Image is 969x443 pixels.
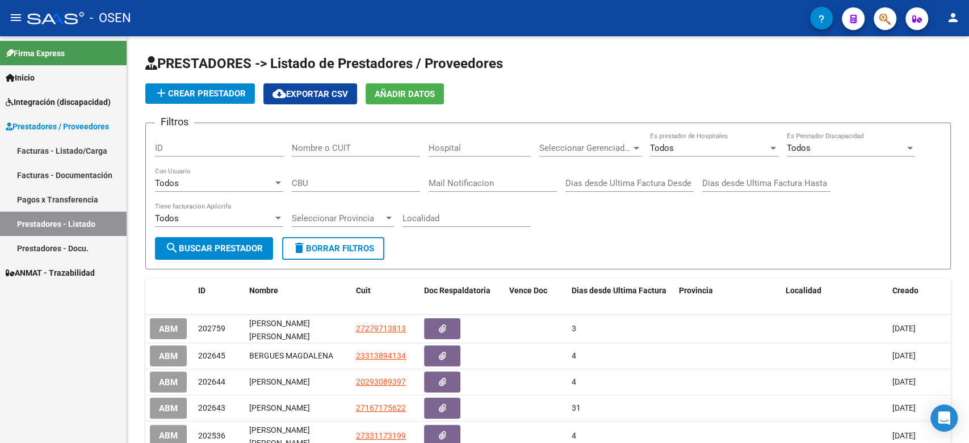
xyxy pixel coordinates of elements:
[159,324,178,334] span: ABM
[292,241,306,255] mat-icon: delete
[356,324,406,333] span: 27279713813
[249,402,347,415] div: [PERSON_NAME]
[9,11,23,24] mat-icon: menu
[272,89,348,99] span: Exportar CSV
[292,213,384,223] span: Seleccionar Provincia
[198,351,225,360] span: 202645
[145,83,255,104] button: Crear Prestador
[154,88,246,99] span: Crear Prestador
[245,279,351,303] datatable-header-cell: Nombre
[198,431,225,440] span: 202536
[356,286,371,295] span: Cuit
[888,279,950,303] datatable-header-cell: Creado
[249,286,278,295] span: Nombre
[892,286,918,295] span: Creado
[509,286,547,295] span: Vence Doc
[249,376,347,389] div: [PERSON_NAME]
[787,143,811,153] span: Todos
[282,237,384,260] button: Borrar Filtros
[198,377,225,386] span: 202644
[892,431,916,440] span: [DATE]
[198,403,225,412] span: 202643
[572,286,666,295] span: Dias desde Ultima Factura
[249,349,347,362] div: BERGUES MAGDALENA
[90,6,131,31] span: - OSEN
[165,243,263,254] span: Buscar Prestador
[539,143,631,153] span: Seleccionar Gerenciador
[272,87,286,100] mat-icon: cloud_download
[892,324,916,333] span: [DATE]
[249,317,347,341] div: [PERSON_NAME] [PERSON_NAME]
[420,279,505,303] datatable-header-cell: Doc Respaldatoria
[786,286,821,295] span: Localidad
[155,178,179,188] span: Todos
[781,279,888,303] datatable-header-cell: Localidad
[572,431,576,440] span: 4
[572,377,576,386] span: 4
[145,56,503,71] span: PRESTADORES -> Listado de Prestadores / Proveedores
[892,377,916,386] span: [DATE]
[263,83,357,104] button: Exportar CSV
[375,89,435,99] span: Añadir Datos
[165,241,179,255] mat-icon: search
[356,431,406,440] span: 27331173199
[159,377,178,387] span: ABM
[198,324,225,333] span: 202759
[6,47,65,60] span: Firma Express
[650,143,674,153] span: Todos
[946,11,960,24] mat-icon: person
[6,120,109,133] span: Prestadores / Proveedores
[930,404,958,432] div: Open Intercom Messenger
[150,345,187,366] button: ABM
[572,403,581,412] span: 31
[572,324,576,333] span: 3
[159,351,178,361] span: ABM
[567,279,674,303] datatable-header-cell: Dias desde Ultima Factura
[159,403,178,414] span: ABM
[6,96,111,108] span: Integración (discapacidad)
[892,403,916,412] span: [DATE]
[356,351,406,360] span: 23313894134
[292,243,374,254] span: Borrar Filtros
[892,351,916,360] span: [DATE]
[505,279,567,303] datatable-header-cell: Vence Doc
[674,279,781,303] datatable-header-cell: Provincia
[150,372,187,393] button: ABM
[424,286,490,295] span: Doc Respaldatoria
[679,286,713,295] span: Provincia
[154,86,168,100] mat-icon: add
[356,403,406,412] span: 27167175622
[150,318,187,339] button: ABM
[194,279,245,303] datatable-header-cell: ID
[198,286,205,295] span: ID
[155,213,179,223] span: Todos
[155,114,194,130] h3: Filtros
[155,237,273,260] button: Buscar Prestador
[159,431,178,441] span: ABM
[6,71,35,84] span: Inicio
[351,279,420,303] datatable-header-cell: Cuit
[356,377,406,386] span: 20293089397
[150,398,187,419] button: ABM
[6,267,95,279] span: ANMAT - Trazabilidad
[572,351,576,360] span: 4
[366,83,444,104] button: Añadir Datos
